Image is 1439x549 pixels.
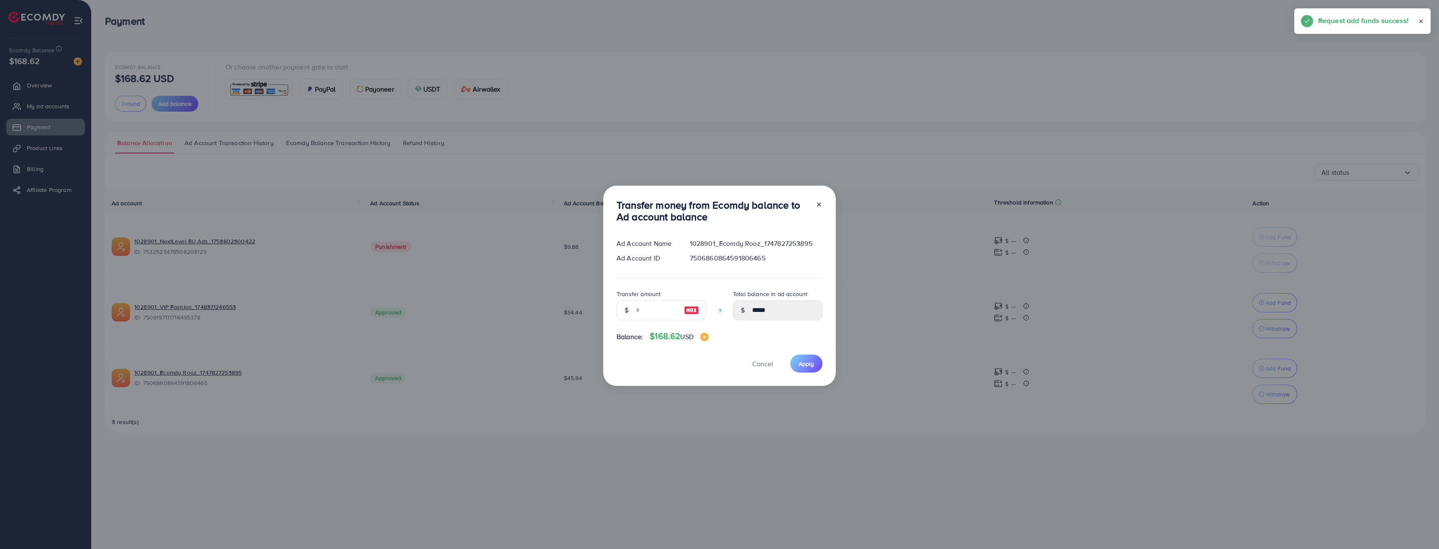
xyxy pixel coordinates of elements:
[799,360,814,368] span: Apply
[617,199,809,223] h3: Transfer money from Ecomdy balance to Ad account balance
[742,355,784,373] button: Cancel
[683,253,829,263] div: 7506860864591806465
[733,290,807,298] label: Total balance in ad account
[680,332,693,341] span: USD
[752,359,773,368] span: Cancel
[617,290,661,298] label: Transfer amount
[1318,15,1408,26] h5: Request add funds success!
[1403,511,1433,543] iframe: Chat
[610,239,683,248] div: Ad Account Name
[790,355,822,373] button: Apply
[610,253,683,263] div: Ad Account ID
[617,332,643,342] span: Balance:
[683,239,829,248] div: 1028901_Ecomdy Rooz_1747827253895
[684,305,699,315] img: image
[650,331,709,342] h4: $168.62
[700,333,709,341] img: image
